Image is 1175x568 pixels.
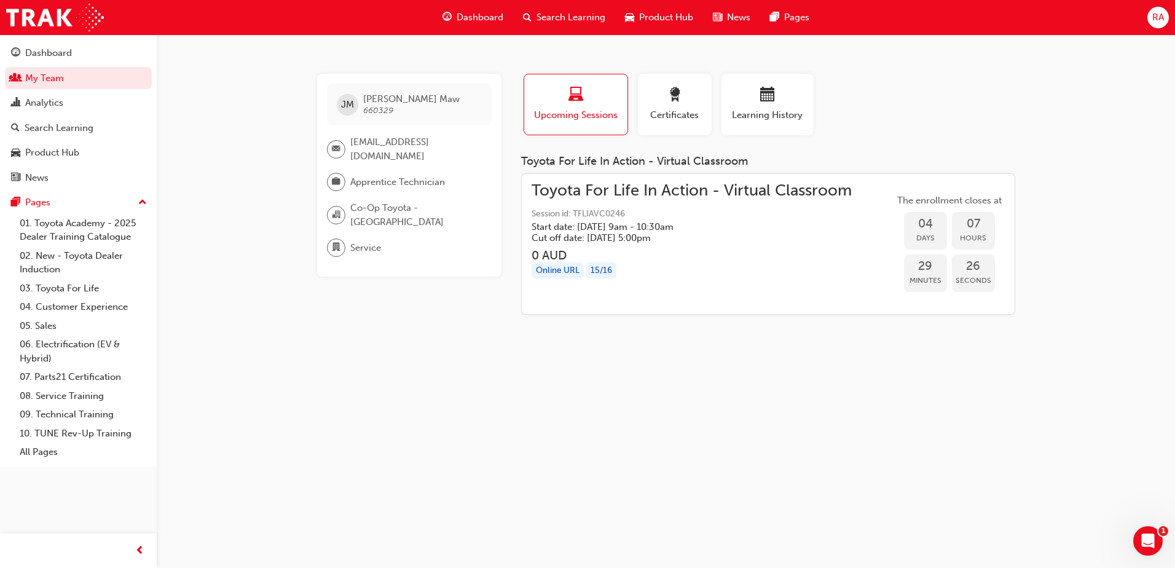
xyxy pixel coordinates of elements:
[457,10,503,25] span: Dashboard
[15,443,152,462] a: All Pages
[11,48,20,59] span: guage-icon
[532,184,1005,305] a: Toyota For Life In Action - Virtual ClassroomSession id: TFLIAVC0246Start date: [DATE] 9am - 10:3...
[363,105,393,116] span: 660329
[15,214,152,247] a: 01. Toyota Academy - 2025 Dealer Training Catalogue
[904,231,947,245] span: Days
[532,184,852,198] span: Toyota For Life In Action - Virtual Classroom
[638,74,712,135] button: Certificates
[904,217,947,231] span: 04
[25,96,63,110] div: Analytics
[25,195,50,210] div: Pages
[350,135,482,163] span: [EMAIL_ADDRESS][DOMAIN_NAME]
[11,123,20,134] span: search-icon
[15,279,152,298] a: 03. Toyota For Life
[760,87,775,104] span: calendar-icon
[533,108,618,122] span: Upcoming Sessions
[952,231,995,245] span: Hours
[1133,526,1163,556] iframe: Intercom live chat
[15,317,152,336] a: 05. Sales
[11,148,20,159] span: car-icon
[25,146,79,160] div: Product Hub
[135,543,144,559] span: prev-icon
[25,46,72,60] div: Dashboard
[532,232,832,243] h5: Cut off date: [DATE] 5:00pm
[5,117,152,140] a: Search Learning
[524,74,628,135] button: Upcoming Sessions
[5,167,152,189] a: News
[904,259,947,274] span: 29
[647,108,702,122] span: Certificates
[341,98,354,112] span: JM
[363,93,460,105] span: [PERSON_NAME] Maw
[532,221,832,232] h5: Start date: [DATE] 9am - 10:30am
[1152,10,1164,25] span: RA
[784,10,809,25] span: Pages
[731,108,804,122] span: Learning History
[760,5,819,30] a: pages-iconPages
[6,4,104,31] img: Trak
[25,121,93,135] div: Search Learning
[15,405,152,424] a: 09. Technical Training
[15,335,152,368] a: 06. Electrification (EV & Hybrid)
[639,10,693,25] span: Product Hub
[25,171,49,185] div: News
[615,5,703,30] a: car-iconProduct Hub
[5,92,152,114] a: Analytics
[15,424,152,443] a: 10. TUNE Rev-Up Training
[1147,7,1169,28] button: RA
[532,248,852,262] h3: 0 AUD
[332,240,340,256] span: department-icon
[433,5,513,30] a: guage-iconDashboard
[15,387,152,406] a: 08. Service Training
[11,98,20,109] span: chart-icon
[952,259,995,274] span: 26
[952,274,995,288] span: Seconds
[586,262,616,279] div: 15 / 16
[625,10,634,25] span: car-icon
[11,173,20,184] span: news-icon
[5,39,152,191] button: DashboardMy TeamAnalyticsSearch LearningProduct HubNews
[721,74,814,135] button: Learning History
[138,195,147,211] span: up-icon
[332,141,340,157] span: email-icon
[952,217,995,231] span: 07
[532,262,584,279] div: Online URL
[667,87,682,104] span: award-icon
[727,10,750,25] span: News
[532,207,852,221] span: Session id: TFLIAVC0246
[15,247,152,279] a: 02. New - Toyota Dealer Induction
[332,207,340,223] span: organisation-icon
[5,191,152,214] button: Pages
[442,10,452,25] span: guage-icon
[568,87,583,104] span: laptop-icon
[15,298,152,317] a: 04. Customer Experience
[5,141,152,164] a: Product Hub
[11,197,20,208] span: pages-icon
[350,175,445,189] span: Apprentice Technician
[5,67,152,90] a: My Team
[703,5,760,30] a: news-iconNews
[513,5,615,30] a: search-iconSearch Learning
[332,174,340,190] span: briefcase-icon
[521,155,1015,168] div: Toyota For Life In Action - Virtual Classroom
[11,73,20,84] span: people-icon
[523,10,532,25] span: search-icon
[350,201,482,229] span: Co-Op Toyota - [GEOGRAPHIC_DATA]
[5,42,152,65] a: Dashboard
[713,10,722,25] span: news-icon
[770,10,779,25] span: pages-icon
[894,194,1005,208] span: The enrollment closes at
[350,241,381,255] span: Service
[904,274,947,288] span: Minutes
[1158,526,1168,536] span: 1
[536,10,605,25] span: Search Learning
[15,368,152,387] a: 07. Parts21 Certification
